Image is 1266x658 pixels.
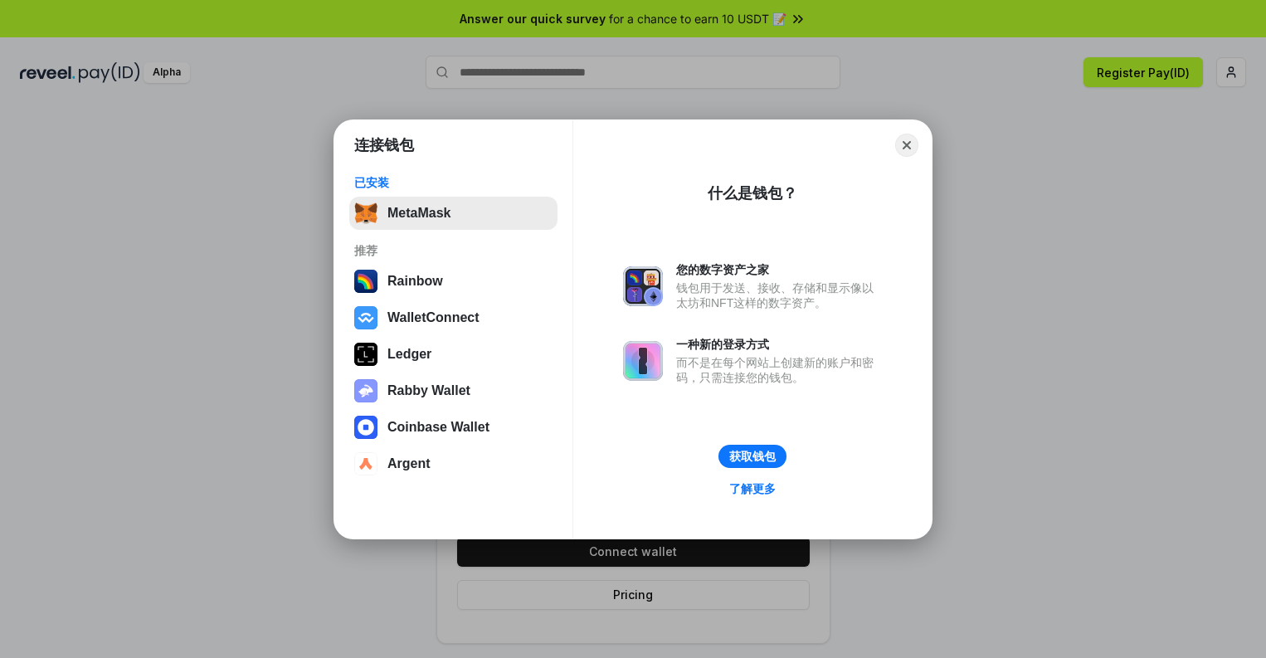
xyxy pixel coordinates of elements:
div: Rainbow [387,274,443,289]
img: svg+xml,%3Csvg%20xmlns%3D%22http%3A%2F%2Fwww.w3.org%2F2000%2Fsvg%22%20fill%3D%22none%22%20viewBox... [354,379,377,402]
div: Rabby Wallet [387,383,470,398]
div: 什么是钱包？ [708,183,797,203]
img: svg+xml,%3Csvg%20xmlns%3D%22http%3A%2F%2Fwww.w3.org%2F2000%2Fsvg%22%20fill%3D%22none%22%20viewBox... [623,341,663,381]
button: Rabby Wallet [349,374,558,407]
div: 推荐 [354,243,553,258]
button: Coinbase Wallet [349,411,558,444]
div: 您的数字资产之家 [676,262,882,277]
img: svg+xml,%3Csvg%20xmlns%3D%22http%3A%2F%2Fwww.w3.org%2F2000%2Fsvg%22%20fill%3D%22none%22%20viewBox... [623,266,663,306]
button: MetaMask [349,197,558,230]
button: WalletConnect [349,301,558,334]
div: WalletConnect [387,310,480,325]
button: Rainbow [349,265,558,298]
img: svg+xml,%3Csvg%20width%3D%2228%22%20height%3D%2228%22%20viewBox%3D%220%200%2028%2028%22%20fill%3D... [354,416,377,439]
button: 获取钱包 [718,445,786,468]
div: Ledger [387,347,431,362]
div: Argent [387,456,431,471]
button: Ledger [349,338,558,371]
img: svg+xml,%3Csvg%20width%3D%2228%22%20height%3D%2228%22%20viewBox%3D%220%200%2028%2028%22%20fill%3D... [354,306,377,329]
img: svg+xml,%3Csvg%20xmlns%3D%22http%3A%2F%2Fwww.w3.org%2F2000%2Fsvg%22%20width%3D%2228%22%20height%3... [354,343,377,366]
a: 了解更多 [719,478,786,500]
div: 了解更多 [729,481,776,496]
div: Coinbase Wallet [387,420,489,435]
img: svg+xml,%3Csvg%20width%3D%22120%22%20height%3D%22120%22%20viewBox%3D%220%200%20120%20120%22%20fil... [354,270,377,293]
button: Close [895,134,918,157]
div: 已安装 [354,175,553,190]
div: 而不是在每个网站上创建新的账户和密码，只需连接您的钱包。 [676,355,882,385]
div: 钱包用于发送、接收、存储和显示像以太坊和NFT这样的数字资产。 [676,280,882,310]
div: MetaMask [387,206,450,221]
h1: 连接钱包 [354,135,414,155]
div: 一种新的登录方式 [676,337,882,352]
div: 获取钱包 [729,449,776,464]
img: svg+xml,%3Csvg%20fill%3D%22none%22%20height%3D%2233%22%20viewBox%3D%220%200%2035%2033%22%20width%... [354,202,377,225]
button: Argent [349,447,558,480]
img: svg+xml,%3Csvg%20width%3D%2228%22%20height%3D%2228%22%20viewBox%3D%220%200%2028%2028%22%20fill%3D... [354,452,377,475]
